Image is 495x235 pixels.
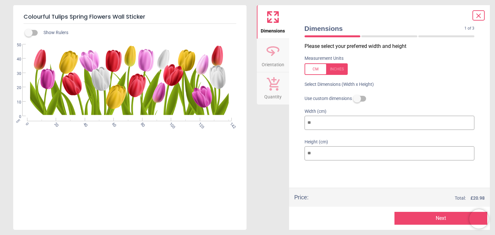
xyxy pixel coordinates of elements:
[471,195,485,202] span: £
[464,26,474,31] span: 1 of 3
[9,114,21,120] span: 0
[139,122,143,126] span: 80
[257,5,289,39] button: Dimensions
[9,57,21,62] span: 40
[197,122,201,126] span: 120
[261,25,285,34] span: Dimensions
[9,42,21,48] span: 50
[53,122,57,126] span: 20
[305,24,465,33] span: Dimensions
[473,195,485,201] span: 20.98
[82,122,86,126] span: 40
[294,193,308,201] div: Price :
[305,108,475,115] label: Width (cm)
[305,55,344,62] label: Measurement Units
[29,29,247,37] div: Show Rulers
[24,10,236,24] h5: Colourful Tulips Spring Flowers Wall Sticker
[9,85,21,91] span: 20
[305,139,475,145] label: Height (cm)
[262,59,284,68] span: Orientation
[228,122,233,126] span: 142
[257,72,289,104] button: Quantity
[264,91,282,100] span: Quantity
[15,118,21,123] span: cm
[469,209,489,229] iframe: Brevo live chat
[168,122,172,126] span: 100
[24,122,28,126] span: 0
[9,71,21,77] span: 30
[9,100,21,105] span: 10
[305,95,352,102] span: Use custom dimensions
[111,122,115,126] span: 60
[318,195,485,202] div: Total:
[394,212,487,225] button: Next
[257,39,289,72] button: Orientation
[299,81,374,88] label: Select Dimensions (Width x Height)
[305,43,480,50] p: Please select your preferred width and height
